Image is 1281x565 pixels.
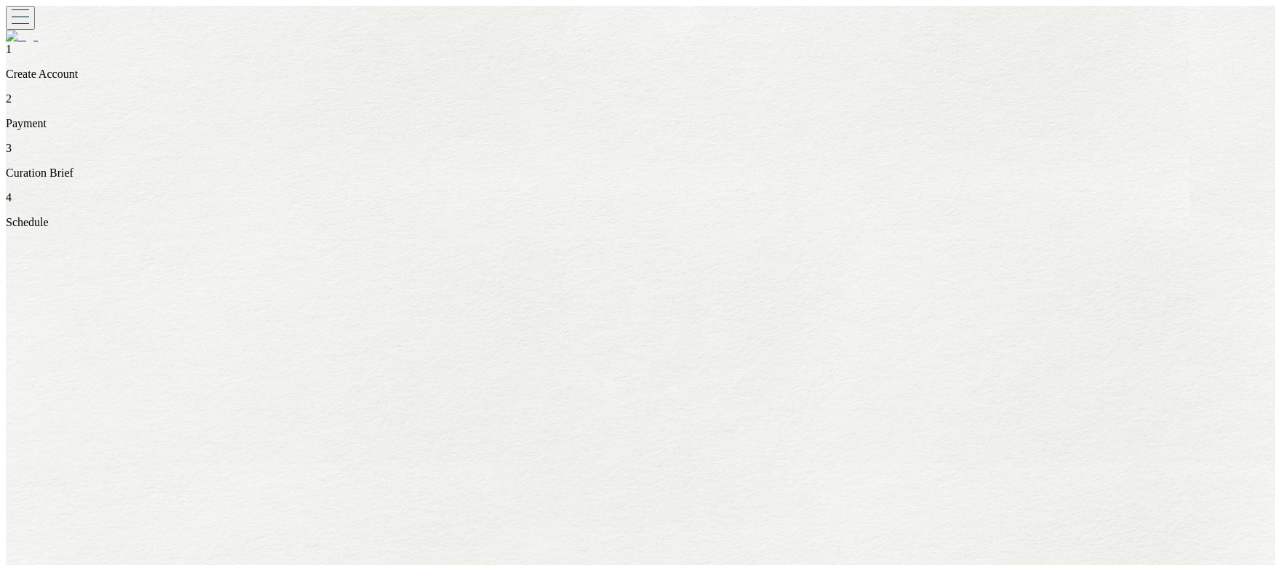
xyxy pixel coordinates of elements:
[6,142,12,154] span: 3
[6,43,12,55] span: 1
[6,30,38,43] img: logo
[6,117,1275,130] p: Payment
[6,216,1275,229] p: Schedule
[6,191,12,204] span: 4
[6,68,1275,81] p: Create Account
[6,167,1275,180] p: Curation Brief
[6,92,12,105] span: 2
